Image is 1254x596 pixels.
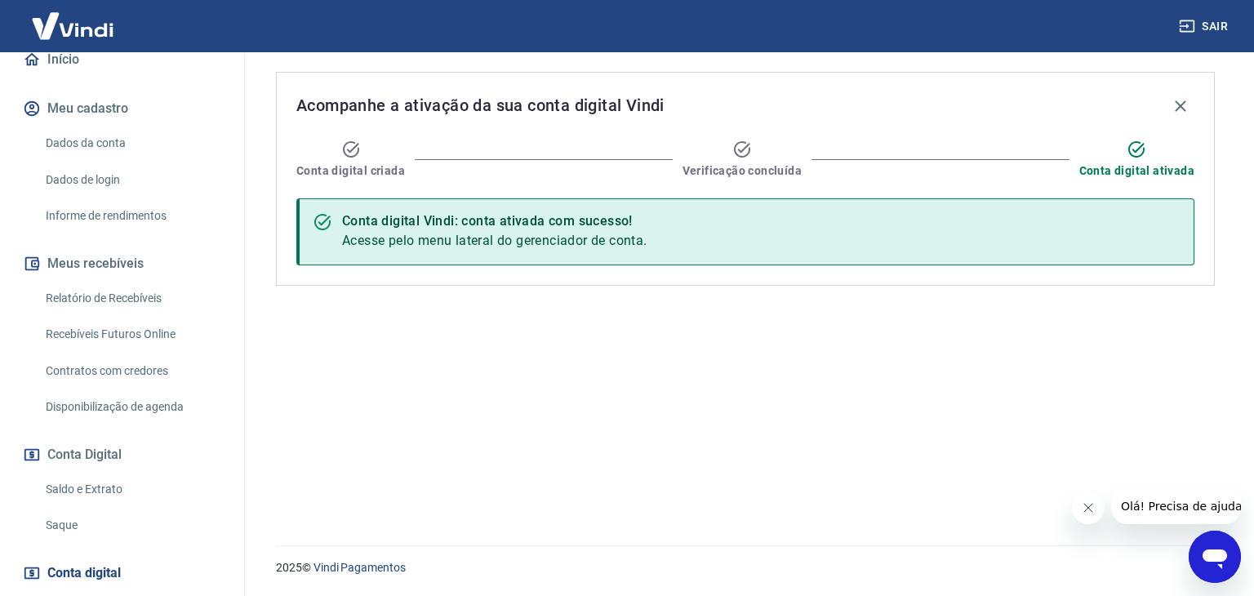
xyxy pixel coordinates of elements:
a: Início [20,42,225,78]
a: Disponibilização de agenda [39,390,225,424]
div: Conta digital Vindi: conta ativada com sucesso! [342,211,647,231]
button: Meus recebíveis [20,246,225,282]
span: Conta digital criada [296,162,405,179]
iframe: Fechar mensagem [1072,491,1105,524]
span: Acompanhe a ativação da sua conta digital Vindi [296,92,665,118]
a: Dados da conta [39,127,225,160]
button: Sair [1176,11,1234,42]
span: Conta digital ativada [1079,162,1194,179]
p: 2025 © [276,559,1215,576]
a: Conta digital [20,555,225,591]
a: Saque [39,509,225,542]
button: Conta Digital [20,437,225,473]
span: Olá! Precisa de ajuda? [10,11,137,24]
button: Meu cadastro [20,91,225,127]
a: Informe de rendimentos [39,199,225,233]
span: Verificação concluída [683,162,802,179]
span: Acesse pelo menu lateral do gerenciador de conta. [342,233,647,248]
img: Vindi [20,1,126,51]
a: Relatório de Recebíveis [39,282,225,315]
a: Dados de login [39,163,225,197]
a: Recebíveis Futuros Online [39,318,225,351]
iframe: Mensagem da empresa [1111,488,1241,524]
a: Vindi Pagamentos [313,561,406,574]
a: Contratos com credores [39,354,225,388]
iframe: Botão para abrir a janela de mensagens [1189,531,1241,583]
a: Saldo e Extrato [39,473,225,506]
span: Conta digital [47,562,121,585]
